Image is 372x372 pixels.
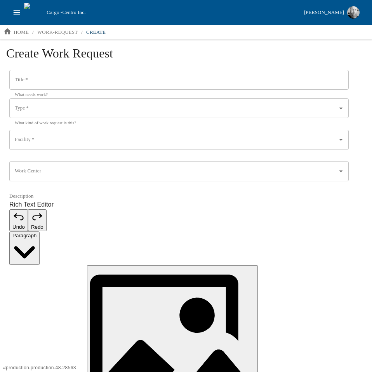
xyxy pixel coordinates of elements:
a: work-request [34,26,81,38]
li: / [81,28,83,36]
button: Redo [28,209,47,231]
p: create [86,28,106,36]
p: home [14,28,29,36]
a: create [83,26,109,38]
img: cargo logo [24,3,43,22]
div: [PERSON_NAME] [304,8,344,17]
img: Profile image [347,6,360,19]
span: Paragraph [12,233,37,238]
div: Cargo - [43,9,301,16]
label: Rich Text Editor [9,200,349,209]
label: Description [9,193,349,200]
button: open drawer [9,5,24,20]
button: Open [336,103,346,113]
button: Open [336,166,346,176]
li: / [32,28,34,36]
p: What kind of work request is this? [15,119,343,126]
button: Undo [9,209,28,231]
h1: Create Work Request [6,46,366,67]
p: work-request [37,28,78,36]
span: Redo [31,224,43,230]
button: [PERSON_NAME] [301,4,363,21]
span: Centro Inc. [62,9,85,15]
span: Undo [12,224,25,230]
p: What needs work? [15,91,343,98]
button: Paragraph, Heading [9,231,40,265]
button: Open [336,135,346,145]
